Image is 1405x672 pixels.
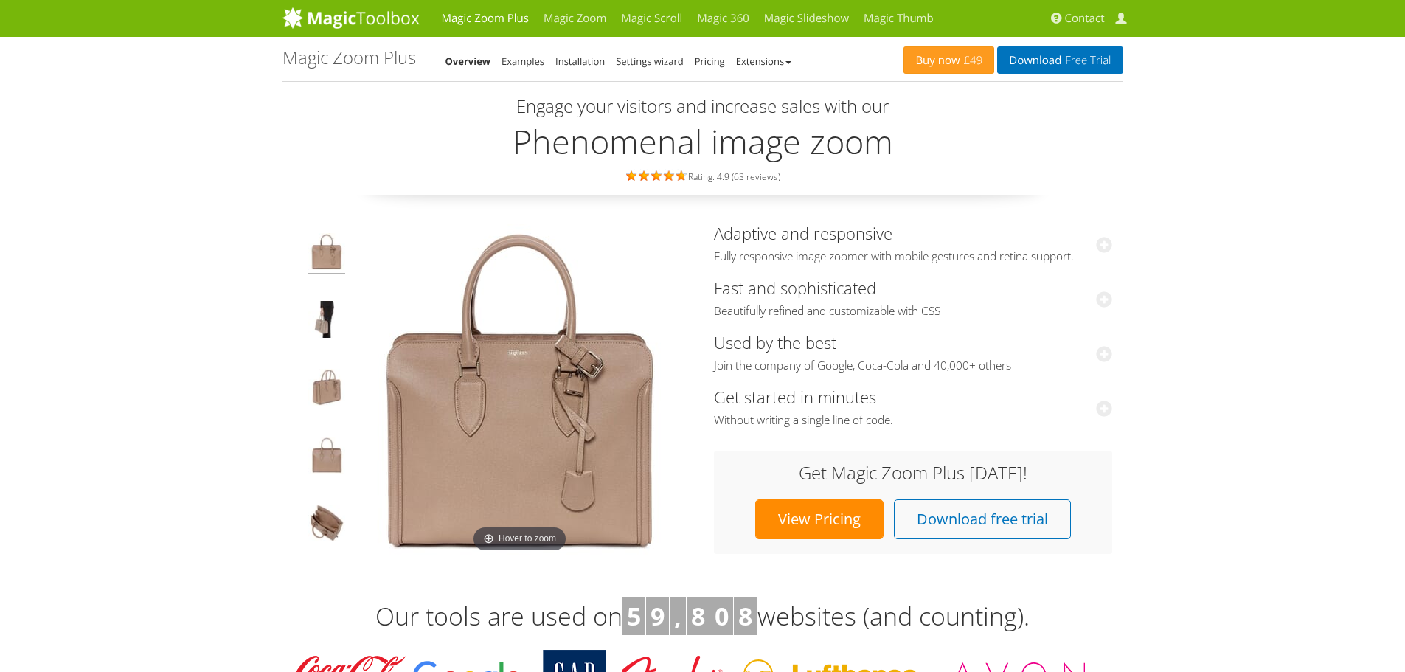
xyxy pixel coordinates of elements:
[282,167,1123,184] div: Rating: 4.9 ( )
[308,301,345,342] img: JavaScript image zoom example
[674,599,681,633] b: ,
[903,46,994,74] a: Buy now£49
[894,499,1071,539] a: Download free trial
[734,170,778,183] a: 63 reviews
[714,331,1112,373] a: Used by the bestJoin the company of Google, Coca-Cola and 40,000+ others
[308,437,345,478] img: Hover image zoom example
[308,369,345,410] img: jQuery image zoom example
[691,599,705,633] b: 8
[997,46,1123,74] a: DownloadFree Trial
[282,123,1123,160] h2: Phenomenal image zoom
[308,233,345,274] img: Product image zoom example
[651,599,665,633] b: 9
[736,55,791,68] a: Extensions
[282,7,420,29] img: MagicToolbox.com - Image tools for your website
[282,48,416,67] h1: Magic Zoom Plus
[714,358,1112,373] span: Join the company of Google, Coca-Cola and 40,000+ others
[729,463,1097,482] h3: Get Magic Zoom Plus [DATE]!
[354,224,686,556] a: Magic Zoom Plus DemoHover to zoom
[502,55,544,68] a: Examples
[714,413,1112,428] span: Without writing a single line of code.
[627,599,641,633] b: 5
[960,55,983,66] span: £49
[738,599,752,633] b: 8
[695,55,725,68] a: Pricing
[1065,11,1105,26] span: Contact
[354,224,686,556] img: Magic Zoom Plus Demo
[616,55,684,68] a: Settings wizard
[715,599,729,633] b: 0
[1061,55,1111,66] span: Free Trial
[714,304,1112,319] span: Beautifully refined and customizable with CSS
[555,55,605,68] a: Installation
[445,55,491,68] a: Overview
[714,277,1112,319] a: Fast and sophisticatedBeautifully refined and customizable with CSS
[714,386,1112,428] a: Get started in minutesWithout writing a single line of code.
[755,499,884,539] a: View Pricing
[282,597,1123,636] h3: Our tools are used on websites (and counting).
[714,249,1112,264] span: Fully responsive image zoomer with mobile gestures and retina support.
[714,222,1112,264] a: Adaptive and responsiveFully responsive image zoomer with mobile gestures and retina support.
[286,97,1120,116] h3: Engage your visitors and increase sales with our
[308,505,345,546] img: JavaScript zoom tool example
